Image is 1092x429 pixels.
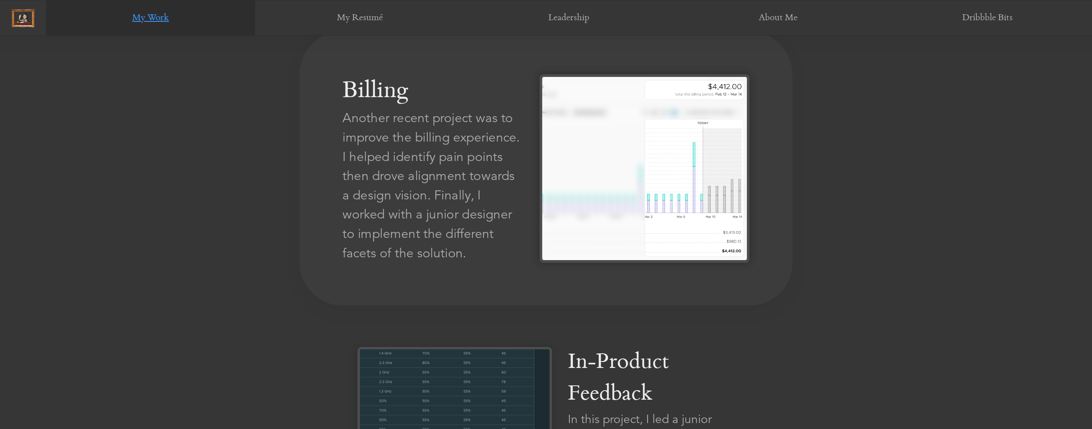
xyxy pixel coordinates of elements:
img: picture-frame.png [12,9,35,27]
a: About Me [674,0,883,36]
a: Leadership [464,0,673,36]
a: Dribbble Bits [883,0,1092,36]
a: My Resumé [255,0,464,36]
div: Another recent project was to improve the billing experience. I helped identify pain points then ... [342,109,523,263]
img: Billing [540,74,750,262]
div: Billing [342,74,523,108]
div: In-Product Feedback [568,347,734,410]
a: My Work [46,0,255,36]
a: Billing Billing Billing Another recent project was to improve the billing experience. I helped id... [300,31,792,305]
